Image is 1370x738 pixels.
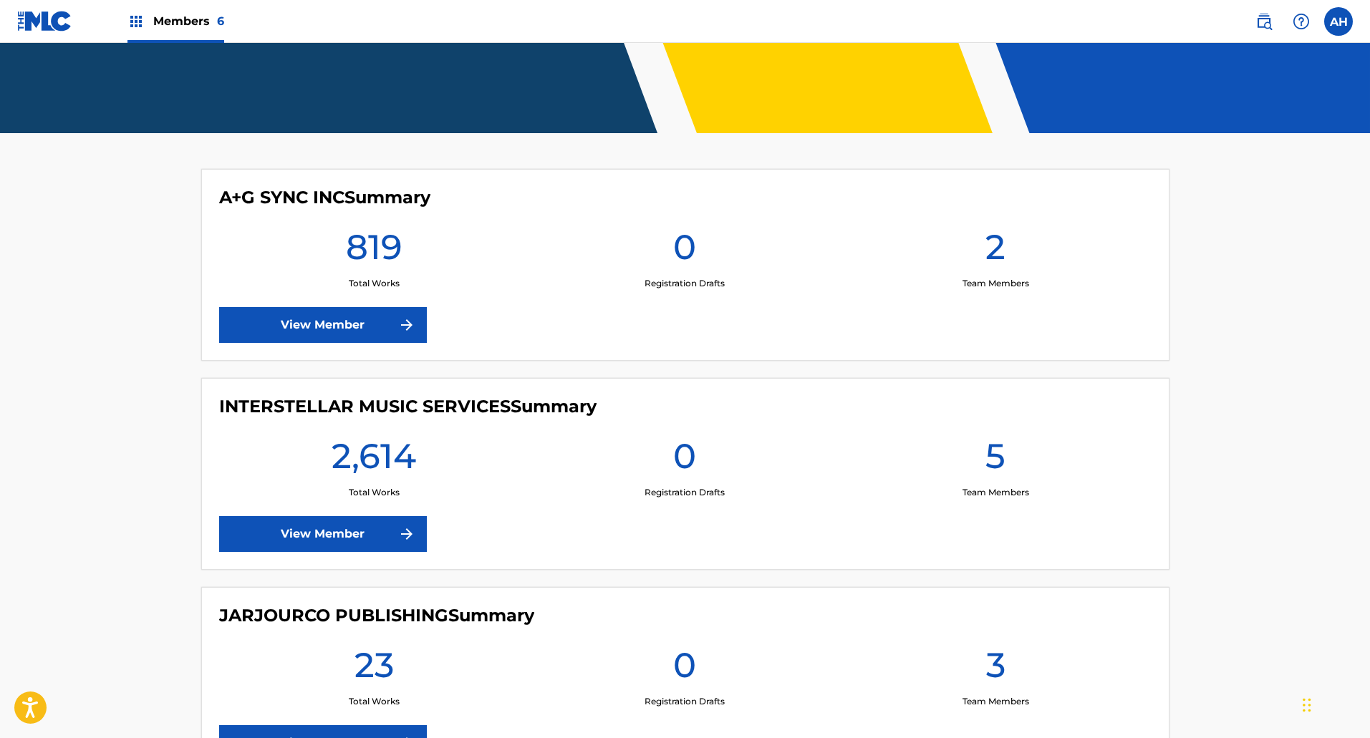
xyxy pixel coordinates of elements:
[332,434,416,486] h1: 2,614
[645,486,725,499] p: Registration Drafts
[1303,684,1311,727] div: Drag
[219,187,430,208] h4: A+G SYNC INC
[17,11,72,31] img: MLC Logo
[986,644,1005,695] h1: 3
[346,225,402,277] h1: 819
[673,434,696,486] h1: 0
[398,316,415,334] img: f7272a7cc735f4ea7f67.svg
[354,644,394,695] h1: 23
[963,486,1029,499] p: Team Members
[153,13,224,29] span: Members
[963,277,1029,290] p: Team Members
[349,486,400,499] p: Total Works
[1324,7,1353,36] div: User Menu
[1298,669,1370,738] iframe: Chat Widget
[1293,13,1310,30] img: help
[219,307,427,343] a: View Member
[1255,13,1273,30] img: search
[1250,7,1278,36] a: Public Search
[673,225,696,277] h1: 0
[219,605,534,626] h4: JARJOURCO PUBLISHING
[398,525,415,543] img: f7272a7cc735f4ea7f67.svg
[127,13,145,30] img: Top Rightsholders
[645,695,725,708] p: Registration Drafts
[645,277,725,290] p: Registration Drafts
[1287,7,1316,36] div: Help
[349,277,400,290] p: Total Works
[217,14,224,28] span: 6
[985,225,1005,277] h1: 2
[349,695,400,708] p: Total Works
[985,434,1005,486] h1: 5
[963,695,1029,708] p: Team Members
[219,396,597,417] h4: INTERSTELLAR MUSIC SERVICES
[219,516,427,552] a: View Member
[673,644,696,695] h1: 0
